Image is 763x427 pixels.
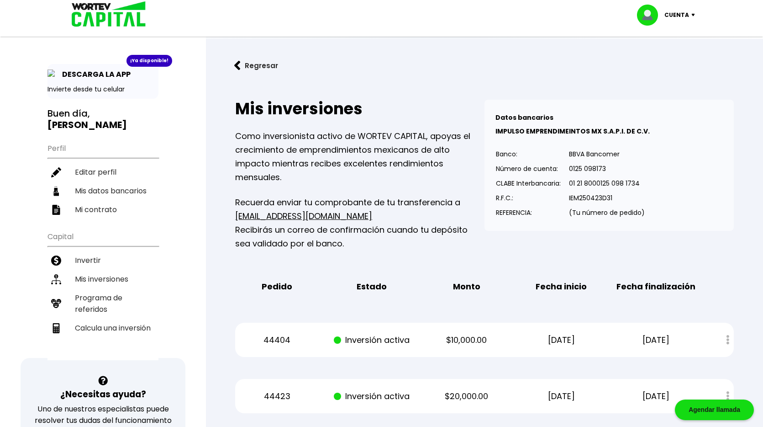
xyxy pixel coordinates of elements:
[234,61,241,70] img: flecha izquierda
[426,390,506,403] p: $20,000.00
[637,5,664,26] img: profile-image
[496,147,561,161] p: Banco:
[521,390,601,403] p: [DATE]
[332,390,412,403] p: Inversión activa
[126,55,172,67] div: ¡Ya disponible!
[60,388,146,401] h3: ¿Necesitas ayuda?
[235,129,484,184] p: Como inversionista activo de WORTEV CAPITAL, apoyas el crecimiento de emprendimientos mexicanos d...
[51,299,61,309] img: recomiendanos-icon.9b8e9327.svg
[237,333,317,347] p: 44404
[51,323,61,333] img: calculadora-icon.17d418c4.svg
[47,138,158,219] ul: Perfil
[262,280,292,294] b: Pedido
[426,333,506,347] p: $10,000.00
[495,113,553,122] b: Datos bancarios
[616,333,696,347] p: [DATE]
[47,69,58,80] img: app-icon
[496,162,561,176] p: Número de cuenta:
[51,186,61,196] img: datos-icon.10cf9172.svg
[47,108,158,131] h3: Buen día,
[521,333,601,347] p: [DATE]
[616,390,696,403] p: [DATE]
[47,251,158,270] a: Invertir
[51,274,61,284] img: inversiones-icon.6695dc30.svg
[536,280,587,294] b: Fecha inicio
[496,206,561,219] p: REFERENCIA:
[496,191,561,205] p: R.F.C.:
[569,176,645,190] p: 01 21 8000125 098 1734
[58,69,131,80] p: DESCARGA LA APP
[221,53,748,78] a: flecha izquierdaRegresar
[616,280,695,294] b: Fecha finalización
[47,319,158,337] a: Calcula una inversión
[51,256,61,266] img: invertir-icon.b3b967d7.svg
[569,162,645,176] p: 0125 098173
[51,167,61,177] img: editar-icon.952d3147.svg
[569,191,645,205] p: IEM250423D31
[675,400,754,420] div: Agendar llamada
[357,280,387,294] b: Estado
[47,85,158,94] p: Invierte desde tu celular
[689,14,701,16] img: icon-down
[237,390,317,403] p: 44423
[664,8,689,22] p: Cuenta
[569,147,645,161] p: BBVA Bancomer
[47,226,158,360] ul: Capital
[496,176,561,190] p: CLABE Interbancaria:
[569,206,645,219] p: (Tu número de pedido)
[47,200,158,219] a: Mi contrato
[235,100,484,118] h2: Mis inversiones
[47,163,158,181] a: Editar perfil
[221,53,292,78] button: Regresar
[47,288,158,319] a: Programa de referidos
[47,118,127,131] b: [PERSON_NAME]
[235,196,484,251] p: Recuerda enviar tu comprobante de tu transferencia a Recibirás un correo de confirmación cuando t...
[47,181,158,200] a: Mis datos bancarios
[47,270,158,288] a: Mis inversiones
[235,210,372,222] a: [EMAIL_ADDRESS][DOMAIN_NAME]
[495,127,650,136] b: IMPULSO EMPRENDIMEINTOS MX S.A.P.I. DE C.V.
[51,205,61,215] img: contrato-icon.f2db500c.svg
[453,280,480,294] b: Monto
[332,333,412,347] p: Inversión activa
